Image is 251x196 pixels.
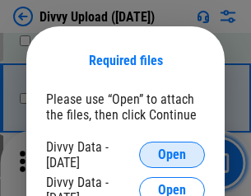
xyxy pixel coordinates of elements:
[46,139,139,170] div: Divvy Data - [DATE]
[46,91,205,123] div: Please use “Open” to attach the files, then click Continue
[139,142,205,168] button: Open
[46,53,205,68] div: Required files
[158,148,186,161] span: Open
